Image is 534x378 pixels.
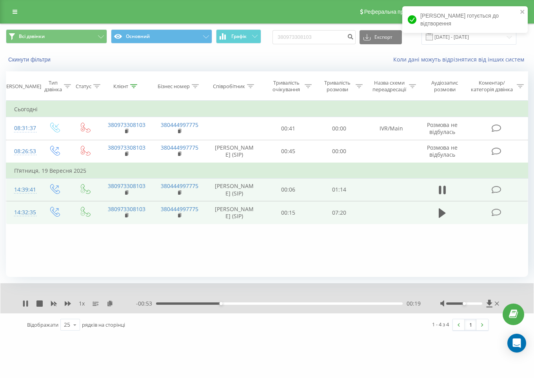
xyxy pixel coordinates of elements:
div: Назва схеми переадресації [372,80,407,93]
div: 08:31:37 [14,121,31,136]
div: [PERSON_NAME] [2,83,41,90]
div: Коментар/категорія дзвінка [469,80,515,93]
span: Розмова не відбулась [427,144,458,158]
span: 1 x [79,300,85,307]
td: 00:00 [314,117,365,140]
span: Графік [231,34,247,39]
td: 01:14 [314,178,365,201]
a: 380444997775 [161,205,198,213]
a: 380973308103 [108,144,145,151]
span: Відображати [27,321,58,328]
span: Реферальна програма [364,9,422,15]
div: 14:32:35 [14,205,31,220]
button: Графік [216,29,261,43]
button: Експорт [360,30,402,44]
div: 25 [64,321,70,329]
td: Сьогодні [6,101,528,117]
div: 14:39:41 [14,182,31,197]
div: Співробітник [213,83,245,90]
div: Статус [76,83,91,90]
div: Тривалість розмови [321,80,354,93]
td: [PERSON_NAME] (SIP) [206,140,263,163]
div: 1 - 4 з 4 [432,320,449,328]
span: Розмова не відбулась [427,121,458,136]
td: 00:41 [263,117,314,140]
span: 00:19 [407,300,421,307]
td: [PERSON_NAME] (SIP) [206,178,263,201]
td: 00:06 [263,178,314,201]
button: Всі дзвінки [6,29,107,43]
span: Всі дзвінки [19,33,45,40]
button: Скинути фільтри [6,56,54,63]
a: Коли дані можуть відрізнятися вiд інших систем [393,56,528,63]
td: [PERSON_NAME] (SIP) [206,201,263,224]
div: Open Intercom Messenger [507,334,526,353]
div: Аудіозапис розмови [425,80,465,93]
td: IVR/Main [365,117,418,140]
a: 380444997775 [161,182,198,190]
div: Тип дзвінка [44,80,62,93]
td: 07:20 [314,201,365,224]
div: Тривалість очікування [270,80,303,93]
button: close [520,9,525,16]
button: Основний [111,29,212,43]
a: 380444997775 [161,144,198,151]
span: рядків на сторінці [82,321,125,328]
div: Accessibility label [463,302,466,305]
div: 08:26:53 [14,144,31,159]
a: 380973308103 [108,205,145,213]
td: 00:45 [263,140,314,163]
a: 1 [465,319,476,330]
td: 00:00 [314,140,365,163]
a: 380973308103 [108,182,145,190]
div: [PERSON_NAME] готується до відтворення [402,6,528,33]
div: Клієнт [113,83,128,90]
td: 00:15 [263,201,314,224]
td: П’ятниця, 19 Вересня 2025 [6,163,528,179]
a: 380973308103 [108,121,145,128]
input: Пошук за номером [272,30,356,44]
div: Accessibility label [220,302,223,305]
div: Бізнес номер [158,83,190,90]
span: - 00:53 [136,300,156,307]
a: 380444997775 [161,121,198,128]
